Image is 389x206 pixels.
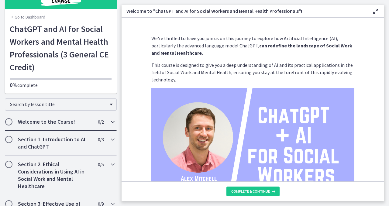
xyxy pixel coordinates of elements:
[151,88,354,202] img: ChatGPT____AI__for_Social__Workers.png
[231,189,270,194] span: Complete & continue
[226,187,280,196] button: Complete & continue
[98,118,104,125] span: 0 / 2
[18,118,92,125] h2: Welcome to the Course!
[151,61,354,83] p: This course is designed to give you a deep understanding of AI and its practical applications in ...
[18,136,92,150] h2: Section 1: Introduction to AI and ChatGPT
[151,35,354,57] p: We're thrilled to have you join us on this journey to explore how Artificial Intelligence (AI), p...
[18,161,92,190] h2: Section 2: Ethical Considerations in Using AI in Social Work and Mental Healthcare
[5,98,117,111] div: Search by lesson title
[98,161,104,168] span: 0 / 5
[10,101,107,107] span: Search by lesson title
[10,81,112,89] p: complete
[10,14,45,20] a: Go to Dashboard
[126,7,362,15] h3: Welcome to "ChatGPT and AI for Social Workers and Mental Health Professionals"!
[10,81,17,88] span: 0%
[10,22,112,74] h1: ChatGPT and AI for Social Workers and Mental Health Professionals (3 General CE Credit)
[98,136,104,143] span: 0 / 3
